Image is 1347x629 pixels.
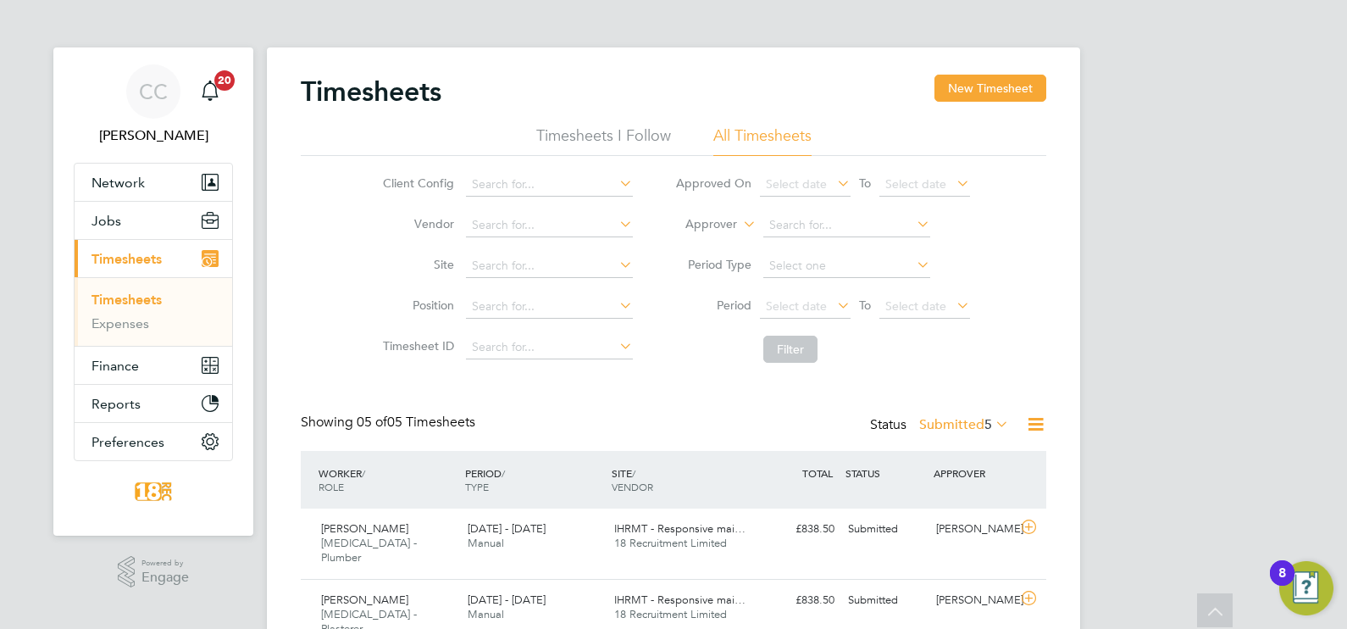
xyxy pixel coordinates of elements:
div: [PERSON_NAME] [929,515,1017,543]
input: Search for... [466,295,633,319]
nav: Main navigation [53,47,253,536]
label: Submitted [919,416,1009,433]
span: TOTAL [802,466,833,480]
span: To [854,294,876,316]
label: Client Config [378,175,454,191]
h2: Timesheets [301,75,441,109]
span: Finance [91,358,139,374]
span: Select date [766,176,827,192]
div: Status [870,414,1012,437]
a: Powered byEngage [118,556,190,588]
a: Expenses [91,315,149,331]
a: Go to home page [74,478,233,505]
a: 20 [193,64,227,119]
span: Manual [468,607,504,621]
div: Showing [301,414,479,431]
span: Engage [141,571,189,585]
span: TYPE [465,480,489,493]
span: Manual [468,536,504,550]
label: Approved On [675,175,751,191]
span: / [502,466,505,480]
label: Vendor [378,216,454,231]
button: Open Resource Center, 8 new notifications [1279,561,1333,615]
img: 18rec-logo-retina.png [130,478,176,505]
span: [DATE] - [DATE] [468,593,546,607]
div: [PERSON_NAME] [929,587,1017,615]
span: 5 [984,416,992,433]
button: Finance [75,347,232,384]
span: Select date [885,176,946,192]
div: Submitted [841,515,929,543]
div: Timesheets [75,277,232,346]
button: Timesheets [75,240,232,277]
span: 20 [214,70,235,91]
span: / [362,466,365,480]
span: Select date [885,298,946,314]
span: 18 Recruitment Limited [614,536,727,550]
span: Powered by [141,556,189,571]
span: Network [91,175,145,191]
span: Select date [766,298,827,314]
div: Submitted [841,587,929,615]
span: CC [139,81,168,103]
span: IHRMT - Responsive mai… [614,521,746,536]
span: Timesheets [91,251,162,267]
div: SITE [607,458,754,502]
a: CC[PERSON_NAME] [74,64,233,146]
button: Jobs [75,202,232,239]
button: Filter [763,336,818,363]
label: Site [378,257,454,272]
input: Select one [763,254,930,278]
span: Reports [91,396,141,412]
span: VENDOR [612,480,653,493]
div: £838.50 [753,515,841,543]
span: ROLE [319,480,344,493]
div: APPROVER [929,458,1017,488]
div: WORKER [314,458,461,502]
button: Reports [75,385,232,422]
input: Search for... [466,336,633,359]
input: Search for... [466,173,633,197]
span: 05 Timesheets [357,414,475,431]
button: Network [75,164,232,201]
input: Search for... [466,214,633,237]
button: Preferences [75,423,232,460]
button: New Timesheet [934,75,1046,102]
a: Timesheets [91,292,162,308]
label: Timesheet ID [378,338,454,353]
div: £838.50 [753,587,841,615]
span: To [854,172,876,194]
label: Position [378,298,454,313]
span: / [632,466,635,480]
span: Preferences [91,434,164,450]
span: IHRMT - Responsive mai… [614,593,746,607]
span: Chloe Crayden [74,125,233,146]
label: Period Type [675,257,751,272]
span: 18 Recruitment Limited [614,607,727,621]
label: Period [675,298,751,313]
li: All Timesheets [713,125,812,156]
label: Approver [661,216,737,233]
input: Search for... [466,254,633,278]
span: [PERSON_NAME] [321,593,408,607]
div: STATUS [841,458,929,488]
span: 05 of [357,414,387,431]
span: [DATE] - [DATE] [468,521,546,536]
span: [PERSON_NAME] [321,521,408,536]
input: Search for... [763,214,930,237]
li: Timesheets I Follow [536,125,671,156]
span: [MEDICAL_DATA] - Plumber [321,536,417,565]
div: 8 [1278,573,1286,595]
span: Jobs [91,213,121,229]
div: PERIOD [461,458,607,502]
